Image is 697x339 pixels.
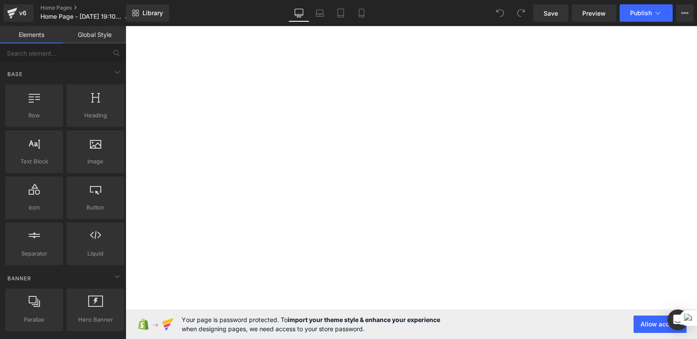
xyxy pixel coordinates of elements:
[69,315,122,324] span: Hero Banner
[40,4,138,11] a: Home Pages
[7,274,32,282] span: Banner
[40,13,121,20] span: Home Page - [DATE] 19:10:54
[126,4,169,22] a: New Library
[634,316,687,333] button: Allow access
[8,111,60,120] span: Row
[582,9,606,18] span: Preview
[69,111,122,120] span: Heading
[69,203,122,212] span: Button
[8,249,60,258] span: Separator
[676,4,694,22] button: More
[69,157,122,166] span: Image
[3,4,33,22] a: v6
[143,9,163,17] span: Library
[620,4,673,22] button: Publish
[351,4,372,22] a: Mobile
[630,10,652,17] span: Publish
[17,7,28,19] div: v6
[288,316,440,323] strong: import your theme style & enhance your experience
[8,203,60,212] span: Icon
[63,26,126,43] a: Global Style
[309,4,330,22] a: Laptop
[572,4,616,22] a: Preview
[491,4,509,22] button: Undo
[8,315,60,324] span: Parallax
[8,157,60,166] span: Text Block
[512,4,530,22] button: Redo
[667,309,688,330] div: Open Intercom Messenger
[69,249,122,258] span: Liquid
[182,315,440,333] span: Your page is password protected. To when designing pages, we need access to your store password.
[330,4,351,22] a: Tablet
[7,70,23,78] span: Base
[289,4,309,22] a: Desktop
[544,9,558,18] span: Save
